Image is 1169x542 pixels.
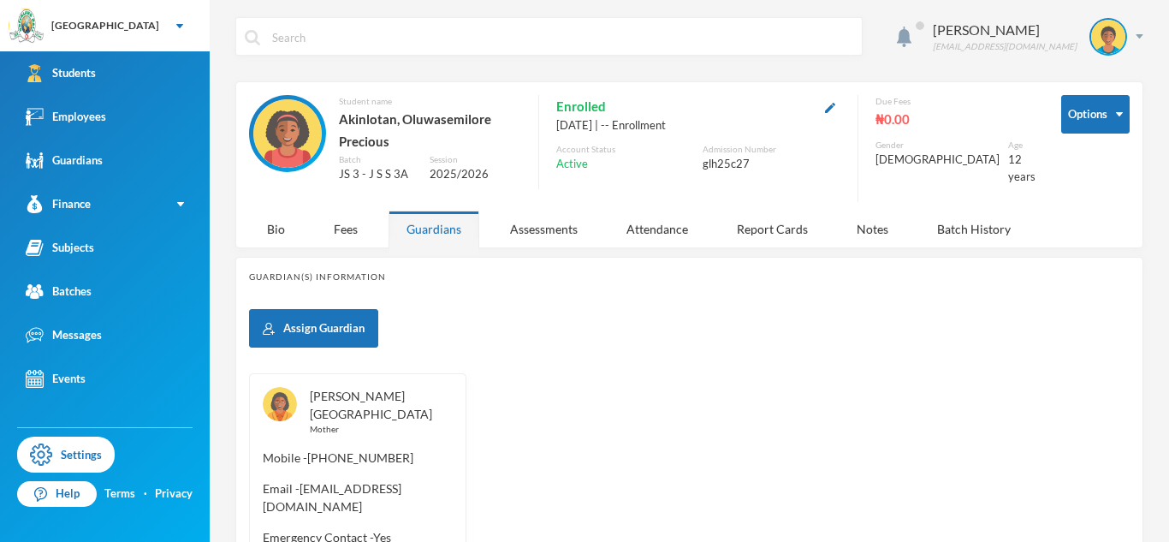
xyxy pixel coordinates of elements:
[17,437,115,473] a: Settings
[26,64,96,82] div: Students
[263,323,275,335] img: add user
[1091,20,1125,54] img: STUDENT
[339,153,417,166] div: Batch
[933,40,1077,53] div: [EMAIL_ADDRESS][DOMAIN_NAME]
[263,387,297,421] img: GUARDIAN
[1008,152,1035,185] div: 12 years
[155,485,193,503] a: Privacy
[820,97,840,116] button: Edit
[919,211,1029,247] div: Batch History
[51,18,159,33] div: [GEOGRAPHIC_DATA]
[933,20,1077,40] div: [PERSON_NAME]
[249,271,1130,283] div: Guardian(s) Information
[608,211,706,247] div: Attendance
[703,143,840,156] div: Admission Number
[430,153,521,166] div: Session
[719,211,826,247] div: Report Cards
[249,309,378,348] button: Assign Guardian
[875,95,1035,108] div: Due Fees
[270,18,853,57] input: Search
[875,139,1000,152] div: Gender
[556,95,606,117] span: Enrolled
[26,326,102,344] div: Messages
[26,152,103,170] div: Guardians
[249,211,303,247] div: Bio
[875,152,1000,169] div: [DEMOGRAPHIC_DATA]
[556,156,588,173] span: Active
[263,479,453,515] span: Email - [EMAIL_ADDRESS][DOMAIN_NAME]
[1008,139,1035,152] div: Age
[310,389,432,421] a: [PERSON_NAME][GEOGRAPHIC_DATA]
[339,166,417,183] div: JS 3 - J S S 3A
[1061,95,1130,134] button: Options
[556,143,694,156] div: Account Status
[556,117,840,134] div: [DATE] | -- Enrollment
[26,283,92,301] div: Batches
[9,9,44,44] img: logo
[703,156,840,173] div: glh25c27
[389,211,479,247] div: Guardians
[492,211,596,247] div: Assessments
[430,166,521,183] div: 2025/2026
[104,485,135,503] a: Terms
[26,370,86,388] div: Events
[310,423,453,436] div: Mother
[339,95,521,108] div: Student name
[263,449,453,467] span: Mobile - [PHONE_NUMBER]
[839,211,906,247] div: Notes
[26,108,106,126] div: Employees
[26,195,91,213] div: Finance
[875,108,1035,130] div: ₦0.00
[316,211,376,247] div: Fees
[17,481,97,507] a: Help
[339,108,521,153] div: Akinlotan, Oluwasemilore Precious
[144,485,147,503] div: ·
[26,239,94,257] div: Subjects
[245,30,260,45] img: search
[253,99,322,168] img: STUDENT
